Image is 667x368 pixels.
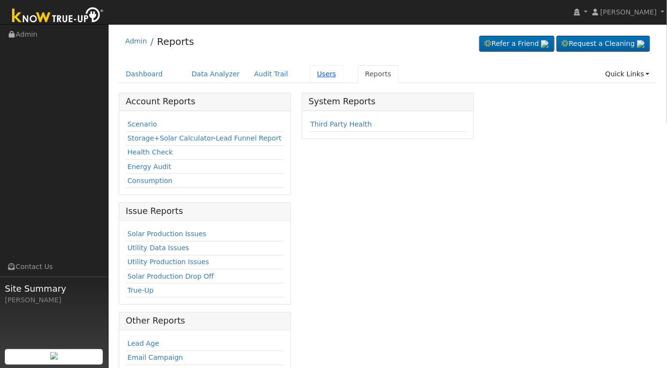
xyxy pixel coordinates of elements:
a: Admin [125,37,147,45]
a: Reports [157,36,194,47]
a: Request a Cleaning [556,36,650,52]
a: Health Check [127,148,173,156]
span: [PERSON_NAME] [600,8,657,16]
a: Storage+Solar Calculator [127,134,213,142]
a: Data Analyzer [184,65,247,83]
img: Know True-Up [7,5,109,27]
a: Users [310,65,344,83]
a: Third Party Health [310,120,372,128]
a: Energy Audit [127,163,171,170]
a: Refer a Friend [479,36,555,52]
h5: Other Reports [126,316,284,326]
a: Scenario [127,120,157,128]
img: retrieve [50,352,58,360]
a: Utility Production Issues [127,258,209,266]
span: Site Summary [5,282,103,295]
div: [PERSON_NAME] [5,295,103,305]
a: Solar Production Drop Off [127,272,214,280]
h5: System Reports [309,97,467,107]
h5: Account Reports [126,97,284,107]
a: Utility Data Issues [127,244,189,252]
h5: Issue Reports [126,206,284,216]
td: - [126,131,284,145]
a: Dashboard [119,65,170,83]
a: Consumption [127,177,172,184]
a: True-Up [127,286,153,294]
a: Quick Links [598,65,657,83]
a: Audit Trail [247,65,295,83]
a: Solar Production Issues [127,230,206,238]
img: retrieve [541,40,549,48]
img: retrieve [637,40,645,48]
a: Reports [358,65,399,83]
a: Email Campaign [127,354,183,361]
a: Lead Age [127,340,159,347]
a: Lead Funnel Report [216,134,281,142]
